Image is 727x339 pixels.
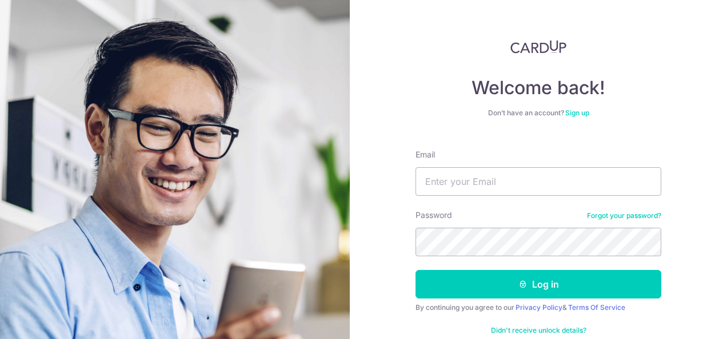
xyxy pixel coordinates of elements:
[416,108,661,118] div: Don’t have an account?
[516,303,562,312] a: Privacy Policy
[416,76,661,99] h4: Welcome back!
[416,303,661,312] div: By continuing you agree to our &
[491,326,586,335] a: Didn't receive unlock details?
[416,270,661,298] button: Log in
[416,209,452,221] label: Password
[587,211,661,220] a: Forgot your password?
[568,303,625,312] a: Terms Of Service
[416,149,435,160] label: Email
[416,167,661,196] input: Enter your Email
[565,108,589,117] a: Sign up
[510,40,566,54] img: CardUp Logo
